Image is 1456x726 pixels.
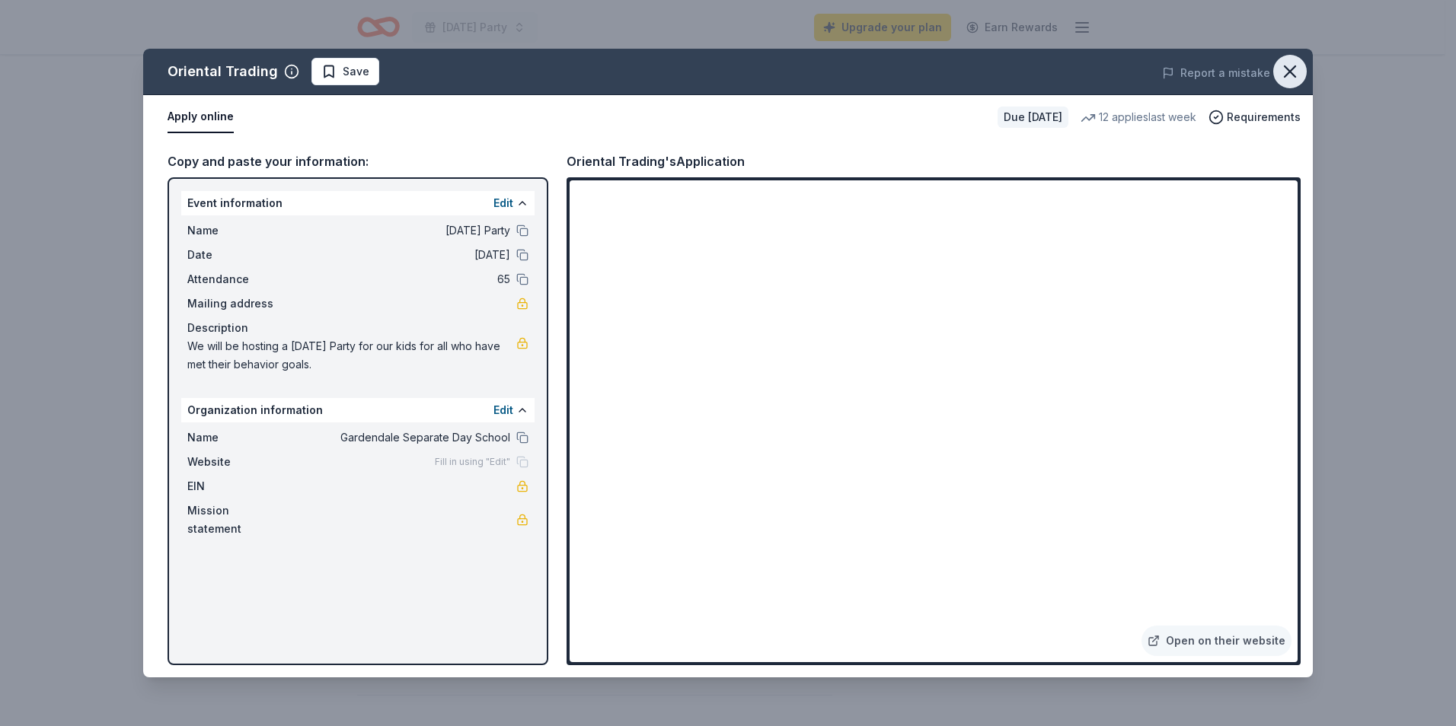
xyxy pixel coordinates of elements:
[1162,64,1270,82] button: Report a mistake
[187,270,289,288] span: Attendance
[181,191,535,215] div: Event information
[289,270,510,288] span: 65
[187,453,289,471] span: Website
[1227,108,1301,126] span: Requirements
[493,194,513,212] button: Edit
[1081,108,1196,126] div: 12 applies last week
[168,151,548,171] div: Copy and paste your information:
[187,337,516,374] span: We will be hosting a [DATE] Party for our kids for all who have met their behavior goals.
[187,477,289,495] span: EIN
[435,456,510,468] span: Fill in using "Edit"
[187,428,289,447] span: Name
[168,59,278,84] div: Oriental Trading
[1209,108,1301,126] button: Requirements
[187,319,528,337] div: Description
[311,58,379,85] button: Save
[187,246,289,264] span: Date
[998,107,1068,128] div: Due [DATE]
[187,221,289,240] span: Name
[289,221,510,240] span: [DATE] Party
[187,502,289,538] span: Mission statement
[567,151,745,171] div: Oriental Trading's Application
[187,295,289,313] span: Mailing address
[343,62,369,81] span: Save
[181,398,535,422] div: Organization information
[289,428,510,447] span: Gardendale Separate Day School
[289,246,510,264] span: [DATE]
[168,101,234,133] button: Apply online
[1141,626,1292,656] a: Open on their website
[493,401,513,419] button: Edit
